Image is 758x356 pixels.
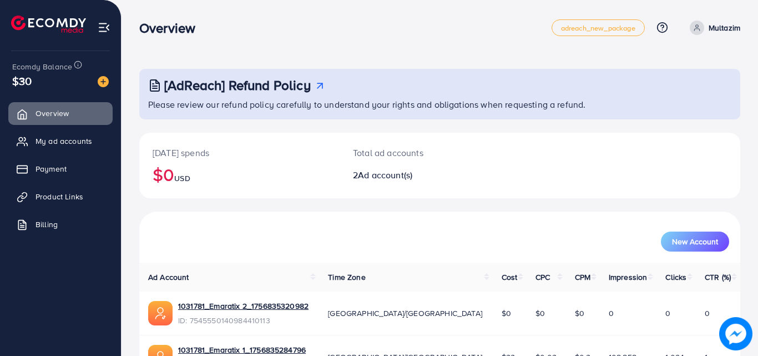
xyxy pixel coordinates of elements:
[178,344,306,355] a: 1031781_Emaratix 1_1756835284796
[36,108,69,119] span: Overview
[8,185,113,208] a: Product Links
[178,315,309,326] span: ID: 7545550140984410113
[36,191,83,202] span: Product Links
[164,77,311,93] h3: [AdReach] Refund Policy
[705,272,731,283] span: CTR (%)
[148,272,189,283] span: Ad Account
[148,98,734,111] p: Please review our refund policy carefully to understand your rights and obligations when requesti...
[575,272,590,283] span: CPM
[719,317,752,350] img: image
[709,21,740,34] p: Multazim
[502,308,511,319] span: $0
[8,213,113,235] a: Billing
[36,136,92,147] span: My ad accounts
[98,76,109,87] img: image
[353,146,477,159] p: Total ad accounts
[353,170,477,180] h2: 2
[609,308,614,319] span: 0
[609,272,648,283] span: Impression
[153,164,326,185] h2: $0
[672,238,718,245] span: New Account
[661,232,729,252] button: New Account
[665,308,670,319] span: 0
[36,163,67,174] span: Payment
[535,308,545,319] span: $0
[358,169,412,181] span: Ad account(s)
[685,21,740,35] a: Multazim
[174,173,190,184] span: USD
[11,16,86,33] img: logo
[502,272,518,283] span: Cost
[98,21,110,34] img: menu
[665,272,686,283] span: Clicks
[8,158,113,180] a: Payment
[328,308,482,319] span: [GEOGRAPHIC_DATA]/[GEOGRAPHIC_DATA]
[328,272,365,283] span: Time Zone
[12,61,72,72] span: Ecomdy Balance
[535,272,550,283] span: CPC
[561,24,635,32] span: adreach_new_package
[36,219,58,230] span: Billing
[178,300,309,312] a: 1031781_Emaratix 2_1756835320982
[153,146,326,159] p: [DATE] spends
[12,73,32,89] span: $30
[139,20,204,36] h3: Overview
[148,301,173,325] img: ic-ads-acc.e4c84228.svg
[575,308,584,319] span: $0
[8,102,113,124] a: Overview
[552,19,645,36] a: adreach_new_package
[705,308,710,319] span: 0
[8,130,113,152] a: My ad accounts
